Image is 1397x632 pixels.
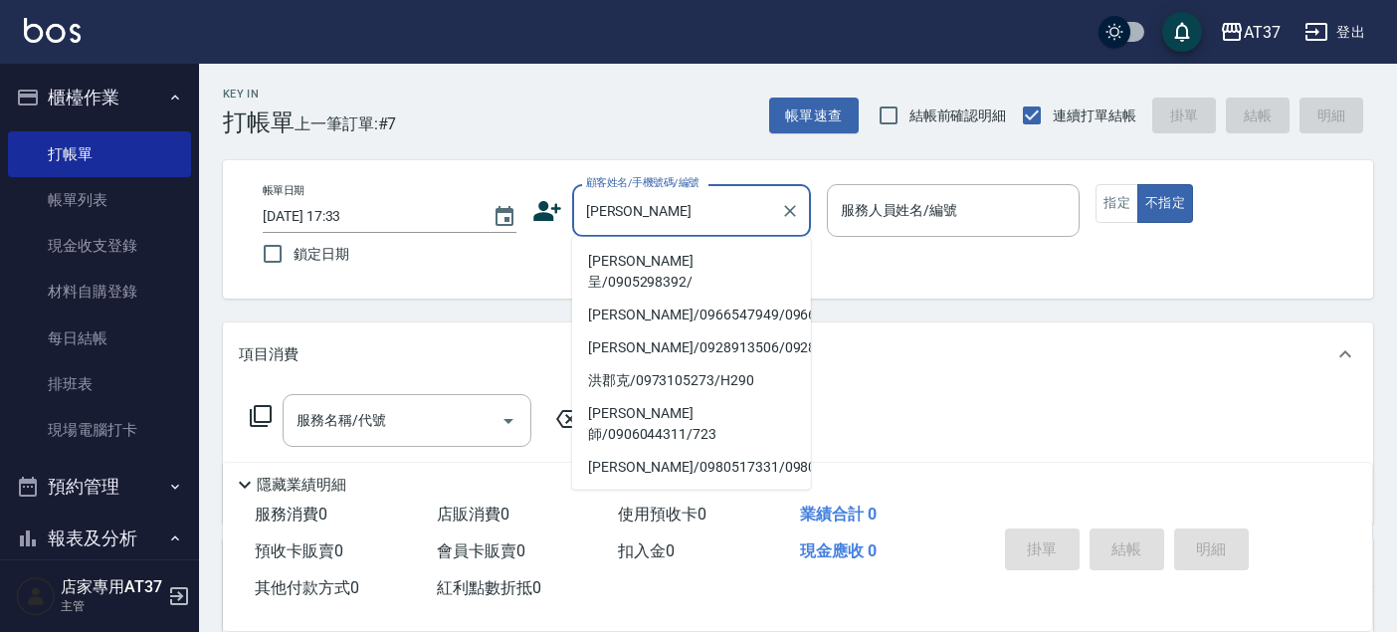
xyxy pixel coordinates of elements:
a: 材料自購登錄 [8,269,191,315]
li: [PERSON_NAME]/0966547949/0966547949 [572,299,811,331]
span: 服務消費 0 [255,505,327,524]
div: AT37 [1244,20,1281,45]
p: 項目消費 [239,344,299,365]
img: Person [16,576,56,616]
a: 現場電腦打卡 [8,407,191,453]
button: 不指定 [1137,184,1193,223]
a: 現金收支登錄 [8,223,191,269]
li: 洪郡克/0973105273/H290 [572,364,811,397]
span: 現金應收 0 [800,541,877,560]
span: 上一筆訂單:#7 [295,111,397,136]
button: 預約管理 [8,461,191,513]
input: YYYY/MM/DD hh:mm [263,200,473,233]
button: 帳單速查 [769,98,859,134]
img: Logo [24,18,81,43]
button: Choose date, selected date is 2025-08-19 [481,193,528,241]
h2: Key In [223,88,295,101]
button: save [1162,12,1202,52]
a: 打帳單 [8,131,191,177]
span: 業績合計 0 [800,505,877,524]
span: 其他付款方式 0 [255,578,359,597]
li: [PERSON_NAME]/0980517331/0980517331 [572,451,811,484]
button: Clear [776,197,804,225]
button: Open [493,405,524,437]
button: 登出 [1297,14,1373,51]
span: 會員卡販賣 0 [437,541,525,560]
span: 扣入金 0 [618,541,675,560]
li: [PERSON_NAME]/0928913506/0928913506 [572,331,811,364]
li: [PERSON_NAME]師/0906044311/723 [572,397,811,451]
h3: 打帳單 [223,108,295,136]
div: 項目消費 [223,322,1373,386]
span: 店販消費 0 [437,505,509,524]
label: 帳單日期 [263,183,304,198]
span: 連續打單結帳 [1053,105,1136,126]
li: [PERSON_NAME]/0938823831/918 [572,484,811,517]
span: 鎖定日期 [294,244,349,265]
button: 報表及分析 [8,513,191,564]
span: 預收卡販賣 0 [255,541,343,560]
span: 結帳前確認明細 [909,105,1007,126]
li: [PERSON_NAME]呈/0905298392/ [572,245,811,299]
label: 顧客姓名/手機號碼/編號 [586,175,699,190]
a: 每日結帳 [8,316,191,361]
h5: 店家專用AT37 [61,577,162,597]
button: 櫃檯作業 [8,72,191,123]
a: 帳單列表 [8,177,191,223]
span: 紅利點數折抵 0 [437,578,541,597]
button: 指定 [1096,184,1138,223]
p: 隱藏業績明細 [257,475,346,496]
button: AT37 [1212,12,1289,53]
a: 排班表 [8,361,191,407]
span: 使用預收卡 0 [618,505,706,524]
p: 主管 [61,597,162,615]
